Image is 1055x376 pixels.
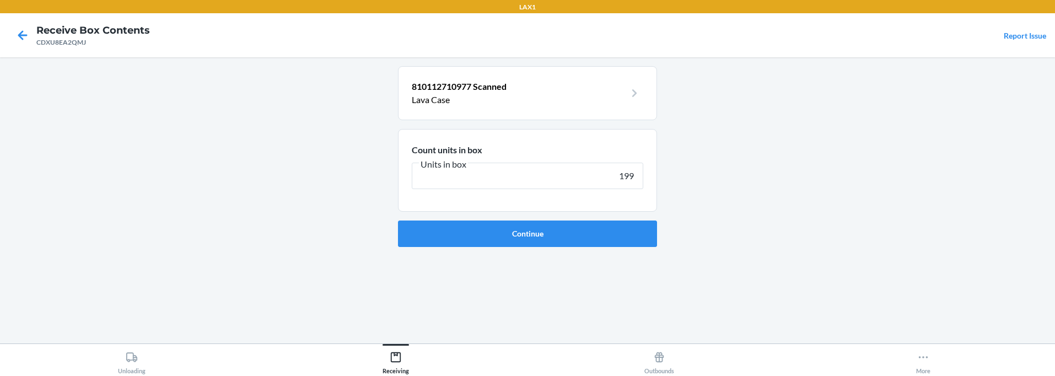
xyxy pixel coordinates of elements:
[527,344,792,374] button: Outbounds
[412,144,482,155] span: Count units in box
[264,344,528,374] button: Receiving
[412,163,643,189] input: Units in box
[383,347,409,374] div: Receiving
[412,93,626,106] p: Lava Case
[519,2,536,12] p: LAX1
[644,347,674,374] div: Outbounds
[36,23,150,37] h4: Receive Box Contents
[36,37,150,47] div: CDXU8EA2QMJ
[118,347,146,374] div: Unloading
[916,347,930,374] div: More
[398,221,657,247] button: Continue
[412,80,643,106] a: 810112710977 ScannedLava Case
[412,81,507,92] span: 810112710977 Scanned
[1004,31,1046,40] a: Report Issue
[419,159,468,170] span: Units in box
